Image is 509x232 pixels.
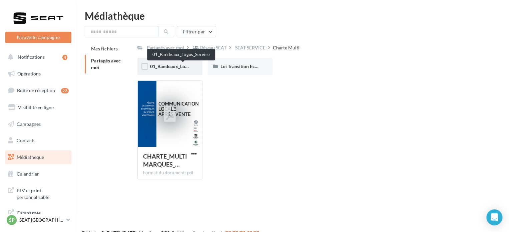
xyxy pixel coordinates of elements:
[4,134,73,148] a: Contacts
[17,186,69,200] span: PLV et print personnalisable
[17,87,55,93] span: Boîte de réception
[17,208,69,223] span: Campagnes DataOnDemand
[4,150,73,164] a: Médiathèque
[61,88,69,93] div: 23
[4,83,73,97] a: Boîte de réception23
[5,214,71,226] a: SP SEAT [GEOGRAPHIC_DATA]
[143,153,187,168] span: CHARTE_MULTIMARQUES_MAJ_24
[62,55,67,60] div: 4
[150,63,209,69] span: 01_Bandeaux_Logos_Service
[4,206,73,225] a: Campagnes DataOnDemand
[4,67,73,81] a: Opérations
[4,167,73,181] a: Calendrier
[147,49,215,60] div: 01_Bandeaux_Logos_Service
[17,138,35,143] span: Contacts
[4,117,73,131] a: Campagnes
[91,58,121,70] span: Partagés avec moi
[4,50,70,64] button: Notifications 4
[18,54,45,60] span: Notifications
[273,44,300,51] div: Charte Multi
[200,44,226,51] div: Réseau SEAT
[17,121,41,127] span: Campagnes
[4,183,73,203] a: PLV et print personnalisable
[220,63,273,69] span: Loi Transition Ecologique
[177,26,216,37] button: Filtrer par
[486,209,502,225] div: Open Intercom Messenger
[17,71,41,76] span: Opérations
[85,11,501,21] div: Médiathèque
[4,100,73,114] a: Visibilité en ligne
[91,46,118,51] span: Mes fichiers
[18,104,54,110] span: Visibilité en ligne
[17,154,44,160] span: Médiathèque
[5,32,71,43] button: Nouvelle campagne
[235,44,266,51] div: SEAT SERVICE
[17,171,39,177] span: Calendrier
[9,217,15,223] span: SP
[147,44,184,51] div: Partagés avec moi
[19,217,64,223] p: SEAT [GEOGRAPHIC_DATA]
[143,170,197,176] div: Format du document: pdf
